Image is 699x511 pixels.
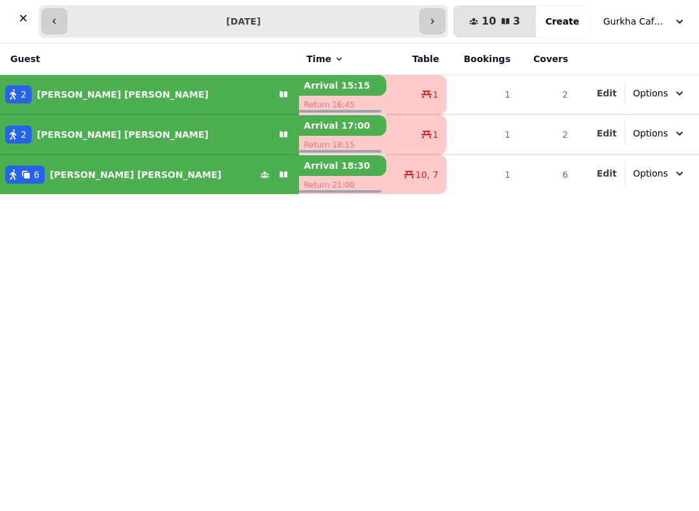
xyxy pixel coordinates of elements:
[50,168,221,181] p: [PERSON_NAME] [PERSON_NAME]
[518,43,576,75] th: Covers
[597,89,617,98] span: Edit
[597,167,617,180] button: Edit
[633,127,668,140] span: Options
[518,75,576,115] td: 2
[307,52,344,65] button: Time
[299,176,386,194] p: Return 21:00
[34,168,39,181] span: 6
[535,6,590,37] button: Create
[447,155,518,194] td: 1
[416,168,439,181] span: 10, 7
[597,169,617,178] span: Edit
[299,96,386,114] p: Return 16:45
[597,87,617,100] button: Edit
[299,115,386,136] p: Arrival 17:00
[447,75,518,115] td: 1
[21,88,27,101] span: 2
[633,87,668,100] span: Options
[37,128,208,141] p: [PERSON_NAME] [PERSON_NAME]
[386,43,447,75] th: Table
[603,15,668,28] span: Gurkha Cafe & Restauarant
[595,10,694,33] button: Gurkha Cafe & Restauarant
[513,16,520,27] span: 3
[299,75,386,96] p: Arrival 15:15
[482,16,496,27] span: 10
[299,155,386,176] p: Arrival 18:30
[307,52,331,65] span: Time
[633,167,668,180] span: Options
[597,127,617,140] button: Edit
[597,129,617,138] span: Edit
[546,17,579,26] span: Create
[625,162,694,185] button: Options
[433,128,439,141] span: 1
[447,114,518,155] td: 1
[299,136,386,154] p: Return 18:15
[21,128,27,141] span: 2
[433,88,439,101] span: 1
[447,43,518,75] th: Bookings
[518,114,576,155] td: 2
[625,122,694,145] button: Options
[518,155,576,194] td: 6
[625,82,694,105] button: Options
[37,88,208,101] p: [PERSON_NAME] [PERSON_NAME]
[454,6,535,37] button: 103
